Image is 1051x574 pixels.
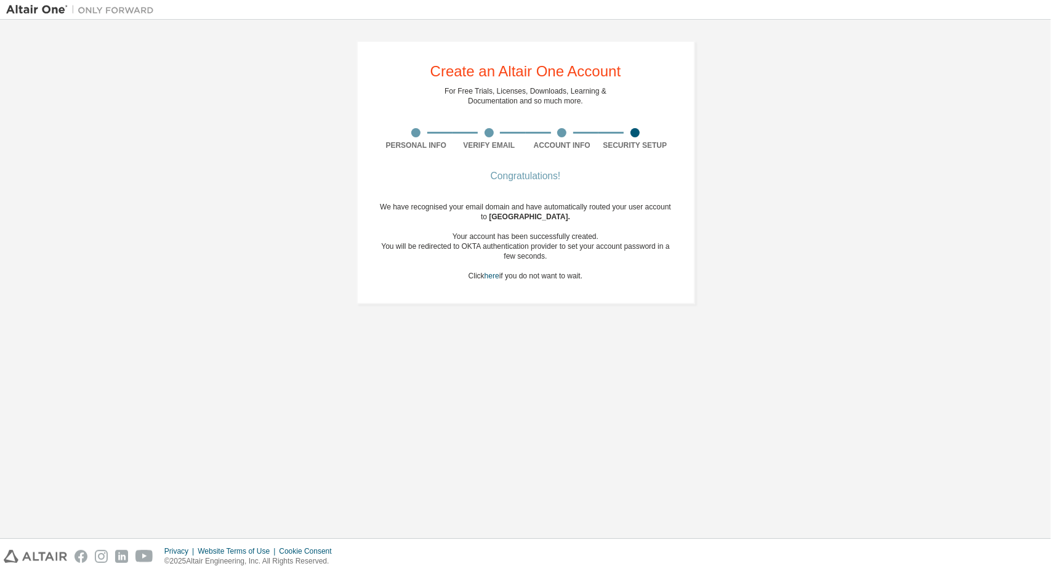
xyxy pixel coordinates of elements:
a: here [485,272,499,280]
div: You will be redirected to OKTA authentication provider to set your account password in a few seco... [380,241,672,261]
div: For Free Trials, Licenses, Downloads, Learning & Documentation and so much more. [445,86,606,106]
img: Altair One [6,4,160,16]
span: [GEOGRAPHIC_DATA] . [489,212,570,221]
div: Cookie Consent [279,546,339,556]
div: We have recognised your email domain and have automatically routed your user account to Click if ... [380,202,672,281]
div: Website Terms of Use [198,546,279,556]
div: Account Info [526,140,599,150]
p: © 2025 Altair Engineering, Inc. All Rights Reserved. [164,556,339,567]
img: instagram.svg [95,550,108,563]
div: Your account has been successfully created. [380,232,672,241]
div: Create an Altair One Account [430,64,621,79]
div: Personal Info [380,140,453,150]
img: altair_logo.svg [4,550,67,563]
div: Verify Email [453,140,526,150]
div: Security Setup [598,140,672,150]
img: youtube.svg [135,550,153,563]
img: facebook.svg [74,550,87,563]
div: Privacy [164,546,198,556]
img: linkedin.svg [115,550,128,563]
div: Congratulations! [380,172,672,180]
